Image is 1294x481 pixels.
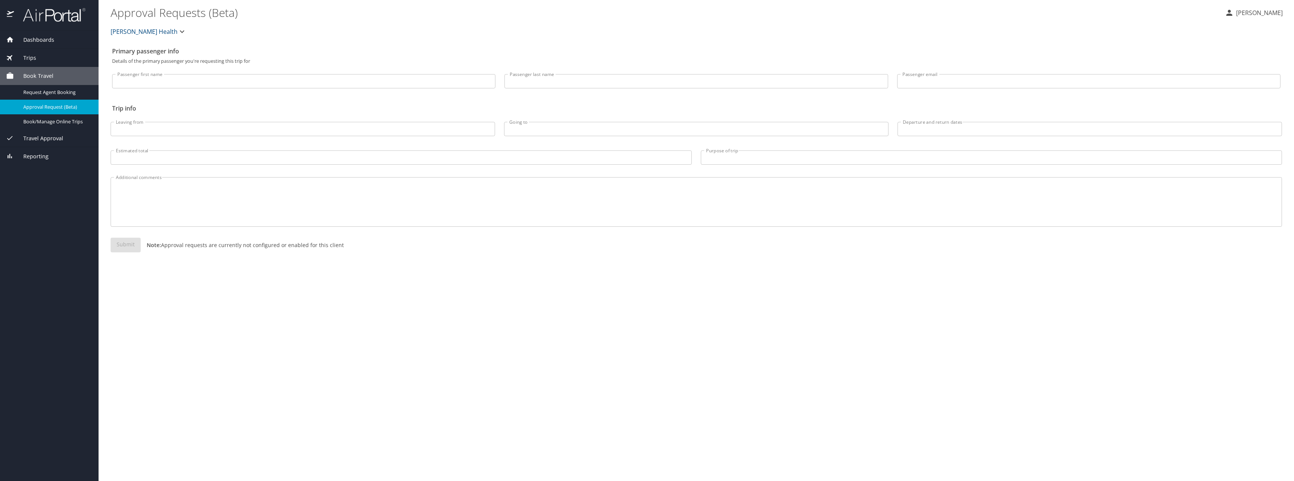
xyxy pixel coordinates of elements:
p: Details of the primary passenger you're requesting this trip for [112,59,1280,64]
img: airportal-logo.png [15,8,85,22]
p: Approval requests are currently not configured or enabled for this client [141,241,344,249]
p: [PERSON_NAME] [1234,8,1283,17]
span: Dashboards [14,36,54,44]
span: Approval Request (Beta) [23,103,90,111]
span: Book/Manage Online Trips [23,118,90,125]
span: Request Agent Booking [23,89,90,96]
span: [PERSON_NAME] Health [111,26,178,37]
span: Trips [14,54,36,62]
img: icon-airportal.png [7,8,15,22]
strong: Note: [147,241,161,249]
span: Book Travel [14,72,53,80]
h2: Trip info [112,102,1280,114]
span: Reporting [14,152,49,161]
h1: Approval Requests (Beta) [111,1,1219,24]
h2: Primary passenger info [112,45,1280,57]
button: [PERSON_NAME] [1222,6,1286,20]
span: Travel Approval [14,134,63,143]
button: [PERSON_NAME] Health [108,24,190,39]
